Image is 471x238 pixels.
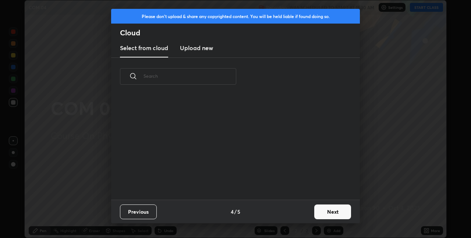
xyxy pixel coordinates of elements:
h2: Cloud [120,28,360,38]
h4: / [234,208,237,216]
h3: Upload new [180,43,213,52]
button: Next [314,204,351,219]
h4: 5 [237,208,240,216]
div: Please don't upload & share any copyrighted content. You will be held liable if found doing so. [111,9,360,24]
h3: Select from cloud [120,43,168,52]
input: Search [144,60,236,92]
button: Previous [120,204,157,219]
h4: 4 [231,208,234,216]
